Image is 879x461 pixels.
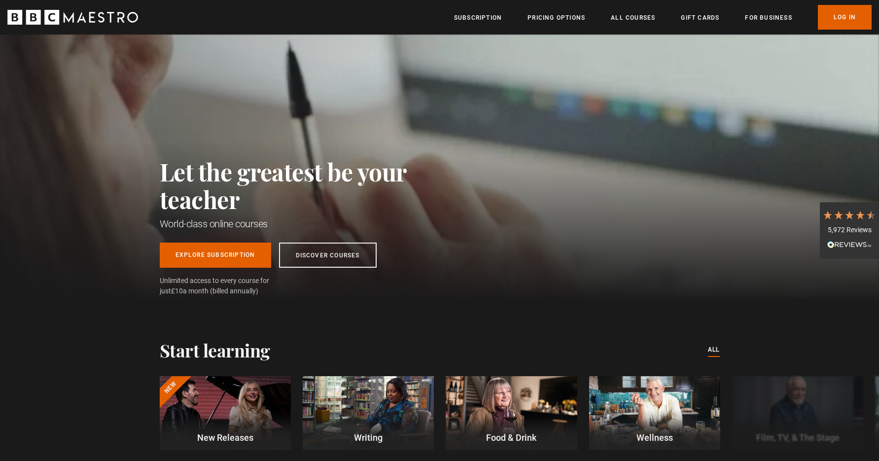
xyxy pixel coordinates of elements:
h2: Start learning [160,340,270,360]
a: New New Releases [160,376,291,450]
span: £10 [171,287,183,295]
a: Film, TV, & The Stage [732,376,863,450]
img: REVIEWS.io [827,241,872,248]
span: Unlimited access to every course for just a month (billed annually) [160,276,293,296]
a: Wellness [589,376,720,450]
nav: Primary [454,5,872,30]
a: Explore Subscription [160,243,271,268]
div: 5,972 ReviewsRead All Reviews [820,202,879,259]
div: 5,972 Reviews [822,225,877,235]
div: 4.7 Stars [822,210,877,220]
a: Gift Cards [681,13,719,23]
a: Log In [818,5,872,30]
svg: BBC Maestro [7,10,138,25]
div: Read All Reviews [822,240,877,251]
h2: Let the greatest be your teacher [160,158,451,213]
a: Subscription [454,13,502,23]
h1: World-class online courses [160,217,451,231]
a: Food & Drink [446,376,577,450]
a: Discover Courses [279,243,377,268]
a: Pricing Options [527,13,585,23]
a: Writing [303,376,434,450]
a: All [708,345,720,355]
a: For business [745,13,792,23]
a: All Courses [611,13,655,23]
